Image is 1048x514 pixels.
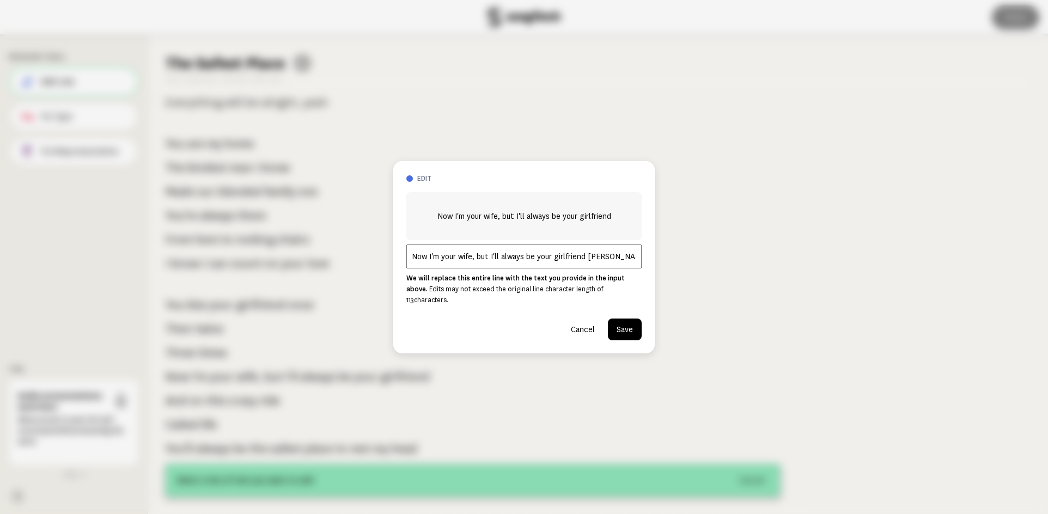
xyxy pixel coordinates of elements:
[406,274,625,293] strong: We will replace this entire line with the text you provide in the input above.
[437,210,611,223] span: Now I'm your wife, but I'll always be your girlfriend
[406,285,604,304] span: Edits may not exceed the original line character length of 113 characters.
[608,319,642,340] button: Save
[562,319,604,340] button: Cancel
[406,244,642,268] input: Add your line edit here
[417,174,642,183] h3: edit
